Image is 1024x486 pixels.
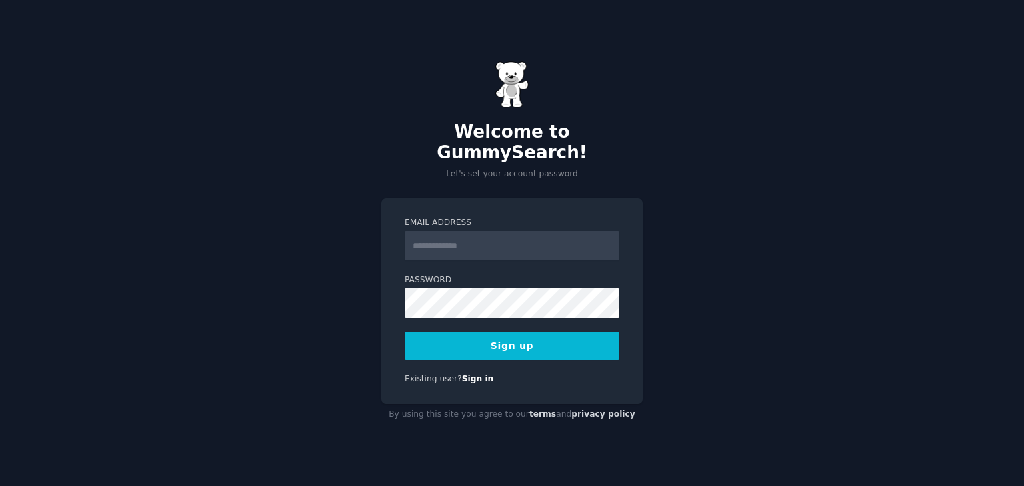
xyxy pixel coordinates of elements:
a: terms [529,409,556,419]
h2: Welcome to GummySearch! [381,122,643,164]
a: Sign in [462,374,494,383]
a: privacy policy [571,409,635,419]
p: Let's set your account password [381,168,643,180]
button: Sign up [405,332,619,360]
span: Existing user? [405,374,462,383]
img: Gummy Bear [495,61,529,108]
label: Email Address [405,217,619,229]
label: Password [405,274,619,286]
div: By using this site you agree to our and [381,404,643,425]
